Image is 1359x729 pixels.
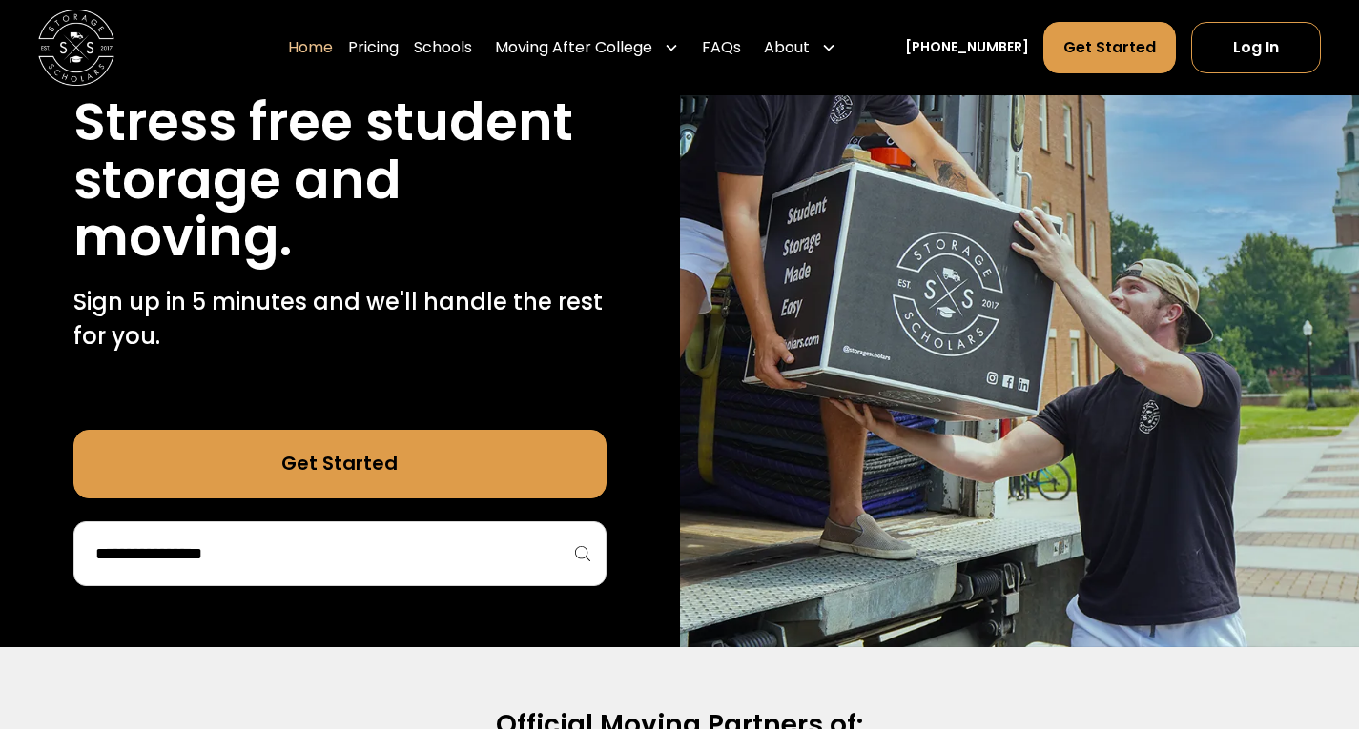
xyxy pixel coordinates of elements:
[1191,22,1321,73] a: Log In
[1043,22,1176,73] a: Get Started
[348,21,399,74] a: Pricing
[905,37,1029,57] a: [PHONE_NUMBER]
[495,36,652,59] div: Moving After College
[756,21,844,74] div: About
[38,10,114,86] a: home
[414,21,472,74] a: Schools
[764,36,810,59] div: About
[487,21,687,74] div: Moving After College
[288,21,333,74] a: Home
[73,285,607,354] p: Sign up in 5 minutes and we'll handle the rest for you.
[73,93,607,266] h1: Stress free student storage and moving.
[73,430,607,498] a: Get Started
[702,21,741,74] a: FAQs
[38,10,114,86] img: Storage Scholars main logo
